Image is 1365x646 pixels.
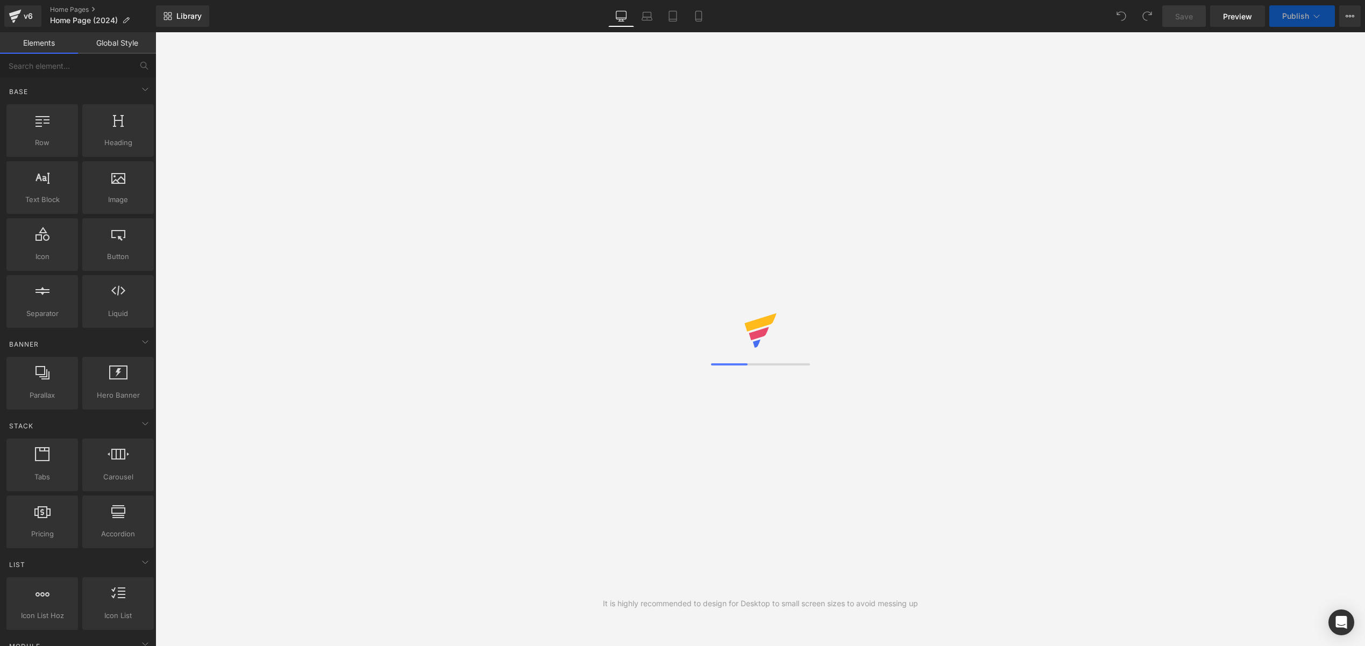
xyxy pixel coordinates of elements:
[10,137,75,148] span: Row
[86,308,151,319] span: Liquid
[176,11,202,21] span: Library
[1339,5,1361,27] button: More
[10,251,75,262] span: Icon
[86,471,151,483] span: Carousel
[50,5,156,14] a: Home Pages
[156,5,209,27] a: New Library
[4,5,41,27] a: v6
[1175,11,1193,22] span: Save
[22,9,35,23] div: v6
[660,5,686,27] a: Tablet
[8,87,29,97] span: Base
[1210,5,1265,27] a: Preview
[603,598,918,609] div: It is highly recommended to design for Desktop to small screen sizes to avoid messing up
[86,390,151,401] span: Hero Banner
[8,339,40,349] span: Banner
[50,16,118,25] span: Home Page (2024)
[10,390,75,401] span: Parallax
[10,308,75,319] span: Separator
[1282,12,1309,20] span: Publish
[608,5,634,27] a: Desktop
[1111,5,1132,27] button: Undo
[8,421,34,431] span: Stack
[86,528,151,540] span: Accordion
[1269,5,1335,27] button: Publish
[78,32,156,54] a: Global Style
[10,194,75,205] span: Text Block
[1328,609,1354,635] div: Open Intercom Messenger
[10,610,75,621] span: Icon List Hoz
[10,471,75,483] span: Tabs
[686,5,712,27] a: Mobile
[86,194,151,205] span: Image
[8,559,26,570] span: List
[86,610,151,621] span: Icon List
[1136,5,1158,27] button: Redo
[10,528,75,540] span: Pricing
[1223,11,1252,22] span: Preview
[634,5,660,27] a: Laptop
[86,137,151,148] span: Heading
[86,251,151,262] span: Button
